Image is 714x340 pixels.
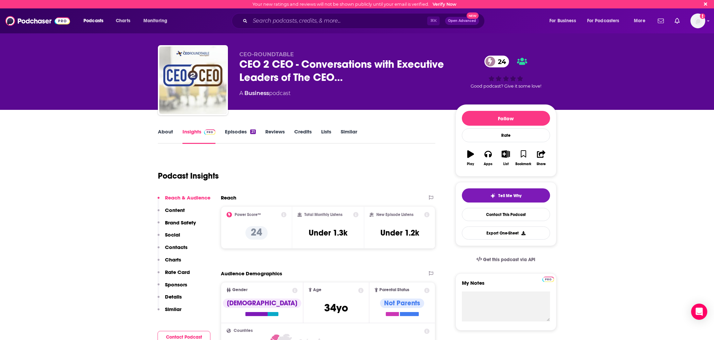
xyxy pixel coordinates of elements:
[479,146,497,170] button: Apps
[503,162,509,166] div: List
[232,288,247,292] span: Gender
[158,293,182,306] button: Details
[83,16,103,26] span: Podcasts
[542,277,554,282] img: Podchaser Pro
[672,15,682,27] a: Show notifications dropdown
[182,128,216,144] a: InsightsPodchaser Pro
[165,231,180,238] p: Social
[158,171,219,181] h1: Podcast Insights
[165,281,187,288] p: Sponsors
[462,146,479,170] button: Play
[462,188,550,203] button: tell me why sparkleTell Me Why
[221,194,236,201] h2: Reach
[341,128,357,144] a: Similar
[5,14,70,27] img: Podchaser - Follow, Share and Rate Podcasts
[433,2,456,7] a: Verify Now
[545,16,584,26] button: open menu
[690,13,705,28] button: Show profile menu
[324,301,348,314] span: 34 yo
[587,16,619,26] span: For Podcasters
[448,19,476,23] span: Open Advanced
[634,16,645,26] span: More
[484,162,492,166] div: Apps
[204,129,216,135] img: Podchaser Pro
[379,288,409,292] span: Parental Status
[223,299,301,308] div: [DEMOGRAPHIC_DATA]
[143,16,167,26] span: Monitoring
[165,244,188,250] p: Contacts
[225,128,256,144] a: Episodes21
[304,212,342,217] h2: Total Monthly Listens
[690,13,705,28] img: User Profile
[549,16,576,26] span: For Business
[309,228,347,238] h3: Under 1.3k
[250,129,256,134] div: 21
[245,226,268,240] p: 24
[165,219,196,226] p: Brand Safety
[700,13,705,19] svg: Email not verified
[629,16,654,26] button: open menu
[165,207,185,213] p: Content
[244,90,269,96] a: Business
[490,193,496,198] img: tell me why sparkle
[158,219,196,232] button: Brand Safety
[234,329,253,333] span: Countries
[79,16,112,26] button: open menu
[158,306,181,318] button: Similar
[158,207,185,219] button: Content
[158,244,188,256] button: Contacts
[294,128,312,144] a: Credits
[491,56,509,67] span: 24
[462,111,550,126] button: Follow
[165,256,181,263] p: Charts
[462,208,550,221] a: Contact This Podcast
[462,280,550,291] label: My Notes
[239,51,294,58] span: CEO-ROUNDTABLE
[583,16,629,26] button: open menu
[532,146,550,170] button: Share
[313,288,321,292] span: Age
[462,226,550,240] button: Export One-Sheet
[537,162,546,166] div: Share
[655,15,667,27] a: Show notifications dropdown
[455,51,556,93] div: 24Good podcast? Give it some love!
[139,16,176,26] button: open menu
[484,56,509,67] a: 24
[221,270,282,277] h2: Audience Demographics
[238,13,491,29] div: Search podcasts, credits, & more...
[380,299,424,308] div: Not Parents
[467,162,474,166] div: Play
[250,16,427,26] input: Search podcasts, credits, & more...
[467,12,479,19] span: New
[427,17,440,25] span: ⌘ K
[515,146,532,170] button: Bookmark
[265,128,285,144] a: Reviews
[691,304,707,320] div: Open Intercom Messenger
[445,17,479,25] button: Open AdvancedNew
[165,306,181,312] p: Similar
[471,84,541,89] span: Good podcast? Give it some love!
[158,128,173,144] a: About
[497,146,514,170] button: List
[111,16,134,26] a: Charts
[542,276,554,282] a: Pro website
[165,269,190,275] p: Rate Card
[158,231,180,244] button: Social
[376,212,413,217] h2: New Episode Listens
[462,128,550,142] div: Rate
[252,2,456,7] div: Your new ratings and reviews will not be shown publicly until your email is verified.
[159,47,227,114] img: CEO 2 CEO - Conversations with Executive Leaders of The CEO Roundtable
[158,281,187,294] button: Sponsors
[158,269,190,281] button: Rate Card
[471,251,541,268] a: Get this podcast via API
[165,194,210,201] p: Reach & Audience
[483,257,535,262] span: Get this podcast via API
[235,212,261,217] h2: Power Score™
[158,194,210,207] button: Reach & Audience
[515,162,531,166] div: Bookmark
[158,256,181,269] button: Charts
[239,89,291,97] div: A podcast
[116,16,130,26] span: Charts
